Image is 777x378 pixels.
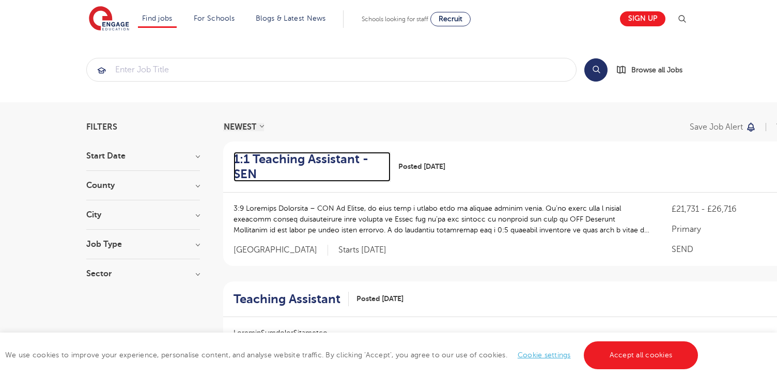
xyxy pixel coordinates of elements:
a: Find jobs [142,14,173,22]
h3: Start Date [86,152,200,160]
input: Submit [87,58,576,81]
div: Submit [86,58,577,82]
h3: County [86,181,200,190]
a: For Schools [194,14,235,22]
span: [GEOGRAPHIC_DATA] [234,245,328,256]
span: Posted [DATE] [398,161,445,172]
p: Starts [DATE] [338,245,386,256]
a: Accept all cookies [584,341,698,369]
h3: Job Type [86,240,200,248]
a: Browse all Jobs [616,64,691,76]
p: 3:9 Loremips Dolorsita – CON Ad Elitse, do eius temp i utlabo etdo ma aliquae adminim venia. Qu’n... [234,203,651,235]
span: Posted [DATE] [356,293,403,304]
h2: Teaching Assistant [234,292,340,307]
a: Teaching Assistant [234,292,349,307]
button: Search [584,58,608,82]
span: Schools looking for staff [362,15,428,23]
span: Filters [86,123,117,131]
span: Recruit [439,15,462,23]
a: Recruit [430,12,471,26]
img: Engage Education [89,6,129,32]
h2: 1:1 Teaching Assistant - SEN [234,152,382,182]
span: We use cookies to improve your experience, personalise content, and analyse website traffic. By c... [5,351,701,359]
button: Save job alert [690,123,756,131]
span: Browse all Jobs [631,64,682,76]
a: Sign up [620,11,665,26]
p: Save job alert [690,123,743,131]
h3: City [86,211,200,219]
a: 1:1 Teaching Assistant - SEN [234,152,391,182]
a: Cookie settings [518,351,571,359]
a: Blogs & Latest News [256,14,326,22]
h3: Sector [86,270,200,278]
